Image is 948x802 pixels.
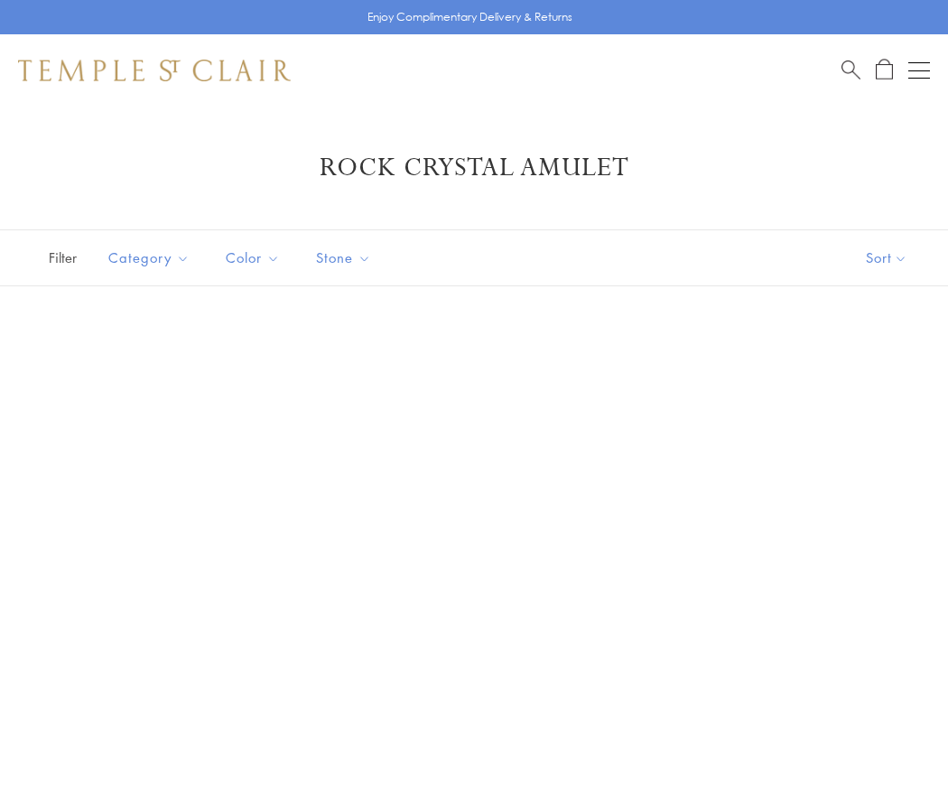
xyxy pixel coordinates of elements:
[367,8,572,26] p: Enjoy Complimentary Delivery & Returns
[18,60,291,81] img: Temple St. Clair
[307,247,385,269] span: Stone
[45,152,903,184] h1: Rock Crystal Amulet
[99,247,203,269] span: Category
[908,60,930,81] button: Open navigation
[217,247,293,269] span: Color
[95,238,203,278] button: Category
[212,238,293,278] button: Color
[841,59,860,81] a: Search
[825,230,948,285] button: Show sort by
[876,59,893,81] a: Open Shopping Bag
[302,238,385,278] button: Stone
